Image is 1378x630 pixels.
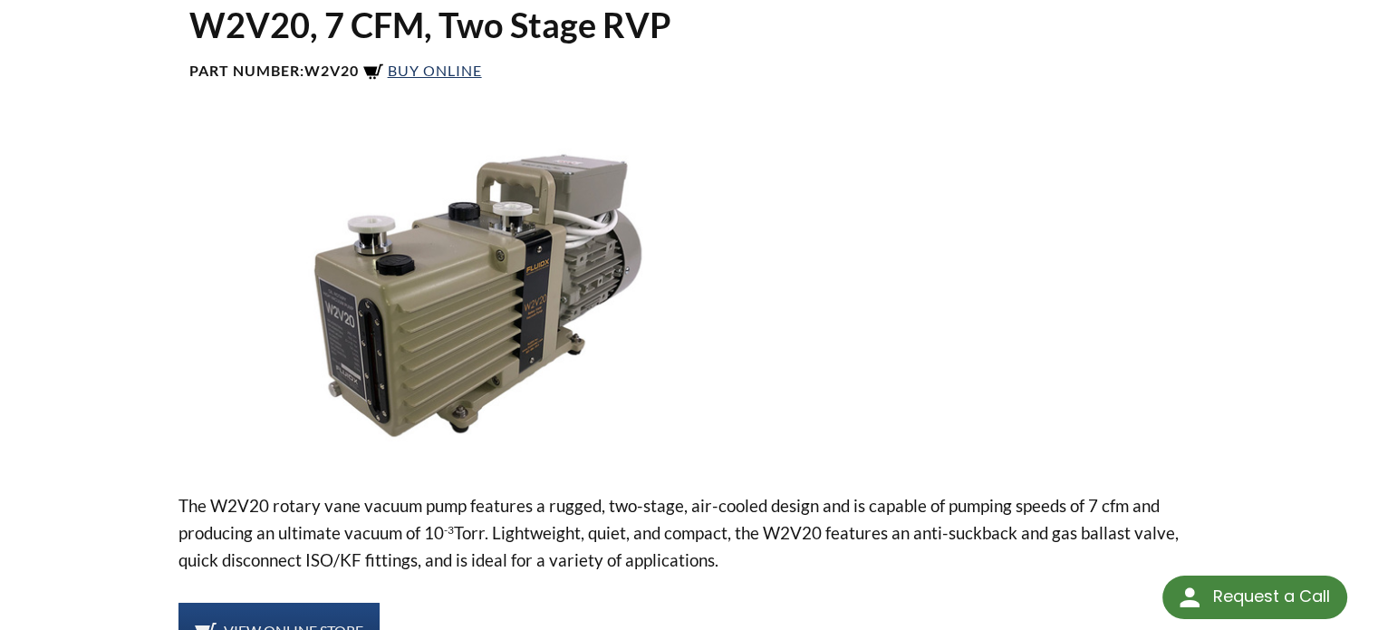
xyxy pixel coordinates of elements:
[1162,576,1347,619] div: Request a Call
[178,492,1200,574] p: The W2V20 rotary vane vacuum pump features a rugged, two-stage, air-cooled design and is capable ...
[304,62,359,79] b: W2V20
[362,62,482,79] a: Buy Online
[189,62,1190,83] h4: Part Number:
[1212,576,1329,617] div: Request a Call
[178,127,777,463] img: W2V20 Rotary Vane Pump image
[388,62,482,79] span: Buy Online
[444,523,454,537] sup: -3
[189,3,1190,47] h1: W2V20, 7 CFM, Two Stage RVP
[1175,583,1204,612] img: round button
